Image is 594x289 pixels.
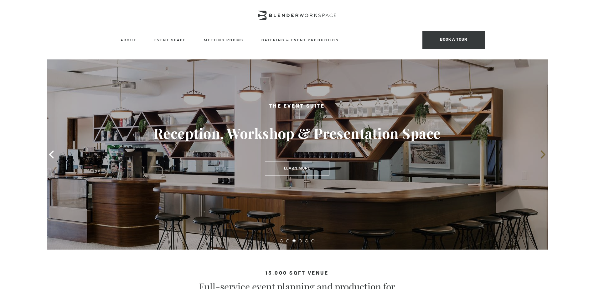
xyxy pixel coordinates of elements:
a: Learn More [265,161,329,175]
a: Event Space [149,31,191,48]
a: Meeting Rooms [199,31,249,48]
a: About [116,31,142,48]
h4: 15,000 sqft venue [109,271,485,276]
h2: The Event Suite [72,103,523,111]
h3: Reception, Workshop & Presentation Space [72,125,523,142]
a: Catering & Event Production [256,31,344,48]
iframe: Chat Widget [481,209,594,289]
span: Book a tour [422,31,485,49]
